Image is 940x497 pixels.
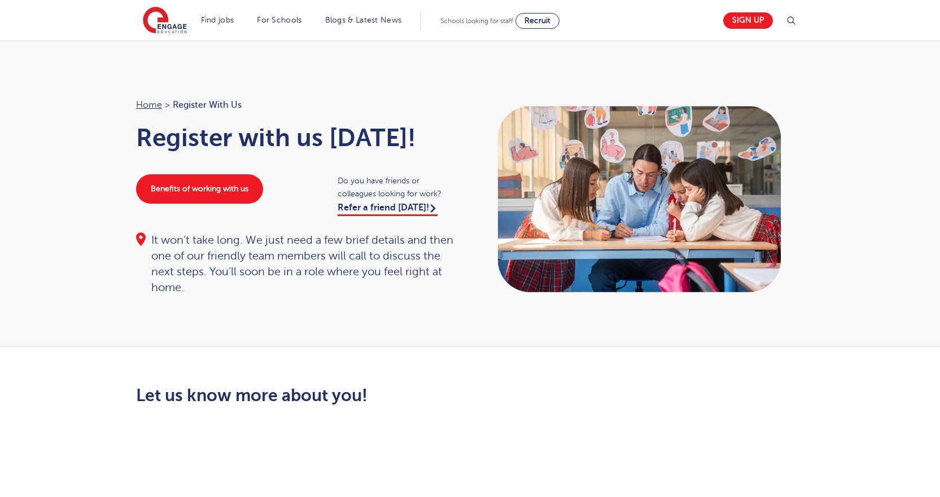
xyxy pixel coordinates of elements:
[136,98,459,112] nav: breadcrumb
[173,98,242,112] span: Register with us
[257,16,301,24] a: For Schools
[524,16,550,25] span: Recruit
[201,16,234,24] a: Find jobs
[338,203,438,216] a: Refer a friend [DATE]!
[338,174,459,200] span: Do you have friends or colleagues looking for work?
[165,100,170,110] span: >
[515,13,559,29] a: Recruit
[136,100,162,110] a: Home
[325,16,402,24] a: Blogs & Latest News
[723,12,773,29] a: Sign up
[143,7,187,35] img: Engage Education
[440,17,513,25] span: Schools looking for staff
[136,174,263,204] a: Benefits of working with us
[136,386,576,405] h2: Let us know more about you!
[136,232,459,296] div: It won’t take long. We just need a few brief details and then one of our friendly team members wi...
[136,124,459,152] h1: Register with us [DATE]!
